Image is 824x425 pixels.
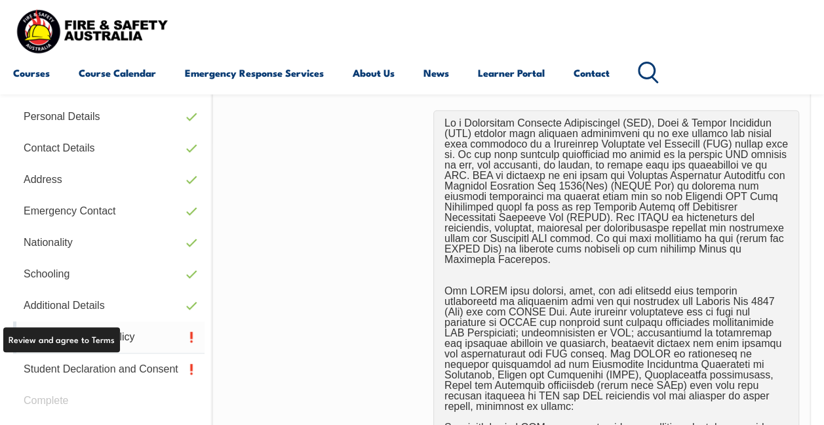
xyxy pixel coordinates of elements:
a: Course Calendar [79,57,156,89]
a: Student Declaration and Consent [13,354,205,385]
a: News [423,57,449,89]
a: Personal Details [13,101,205,132]
a: Privacy Notice & Policy [13,321,205,354]
a: Nationality [13,227,205,258]
a: Address [13,164,205,195]
a: Contact Details [13,132,205,164]
a: Emergency Response Services [185,57,324,89]
a: Contact [574,57,610,89]
a: Courses [13,57,50,89]
a: Schooling [13,258,205,290]
a: Learner Portal [478,57,545,89]
a: Additional Details [13,290,205,321]
a: About Us [353,57,395,89]
a: Emergency Contact [13,195,205,227]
